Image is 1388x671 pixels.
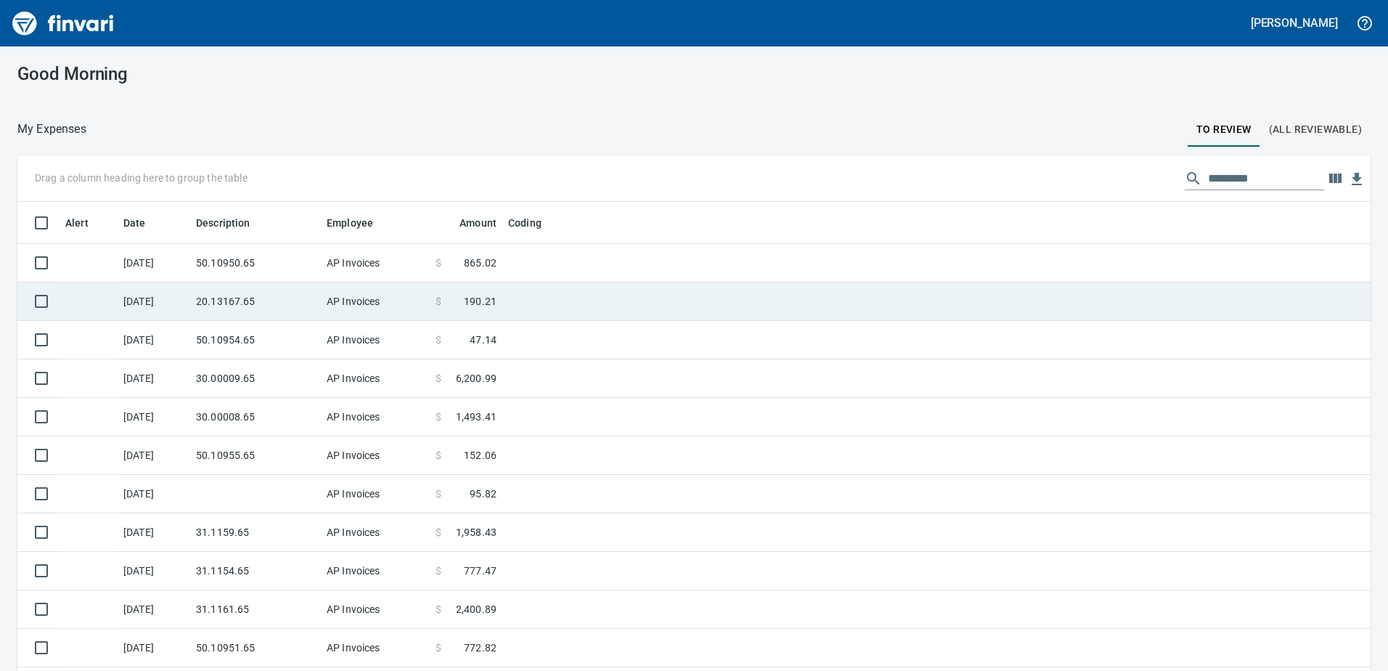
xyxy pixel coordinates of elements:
[118,282,190,321] td: [DATE]
[456,371,497,386] span: 6,200.99
[321,282,430,321] td: AP Invoices
[17,121,86,138] nav: breadcrumb
[1196,121,1252,139] span: To Review
[118,436,190,475] td: [DATE]
[327,214,373,232] span: Employee
[1346,168,1368,190] button: Download Table
[9,6,118,41] img: Finvari
[190,436,321,475] td: 50.10955.65
[1251,15,1338,30] h5: [PERSON_NAME]
[190,282,321,321] td: 20.13167.65
[436,602,441,617] span: $
[464,564,497,578] span: 777.47
[464,256,497,270] span: 865.02
[460,214,497,232] span: Amount
[321,513,430,552] td: AP Invoices
[456,602,497,617] span: 2,400.89
[436,448,441,463] span: $
[123,214,146,232] span: Date
[464,640,497,655] span: 772.82
[321,398,430,436] td: AP Invoices
[436,333,441,347] span: $
[190,552,321,590] td: 31.1154.65
[1269,121,1362,139] span: (All Reviewable)
[436,294,441,309] span: $
[321,321,430,359] td: AP Invoices
[321,475,430,513] td: AP Invoices
[436,410,441,424] span: $
[456,525,497,540] span: 1,958.43
[17,121,86,138] p: My Expenses
[470,333,497,347] span: 47.14
[470,487,497,501] span: 95.82
[35,171,248,185] p: Drag a column heading here to group the table
[190,513,321,552] td: 31.1159.65
[118,590,190,629] td: [DATE]
[118,321,190,359] td: [DATE]
[190,244,321,282] td: 50.10950.65
[441,214,497,232] span: Amount
[508,214,560,232] span: Coding
[321,590,430,629] td: AP Invoices
[1247,12,1342,34] button: [PERSON_NAME]
[118,552,190,590] td: [DATE]
[436,525,441,540] span: $
[436,371,441,386] span: $
[327,214,392,232] span: Employee
[456,410,497,424] span: 1,493.41
[464,294,497,309] span: 190.21
[436,640,441,655] span: $
[321,436,430,475] td: AP Invoices
[321,552,430,590] td: AP Invoices
[464,448,497,463] span: 152.06
[321,244,430,282] td: AP Invoices
[190,590,321,629] td: 31.1161.65
[65,214,107,232] span: Alert
[118,359,190,398] td: [DATE]
[190,398,321,436] td: 30.00008.65
[190,321,321,359] td: 50.10954.65
[196,214,269,232] span: Description
[1324,168,1346,190] button: Choose columns to display
[118,629,190,667] td: [DATE]
[508,214,542,232] span: Coding
[190,359,321,398] td: 30.00009.65
[436,487,441,501] span: $
[118,513,190,552] td: [DATE]
[190,629,321,667] td: 50.10951.65
[436,564,441,578] span: $
[321,629,430,667] td: AP Invoices
[196,214,250,232] span: Description
[118,475,190,513] td: [DATE]
[17,64,445,84] h3: Good Morning
[321,359,430,398] td: AP Invoices
[123,214,165,232] span: Date
[65,214,89,232] span: Alert
[118,398,190,436] td: [DATE]
[436,256,441,270] span: $
[118,244,190,282] td: [DATE]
